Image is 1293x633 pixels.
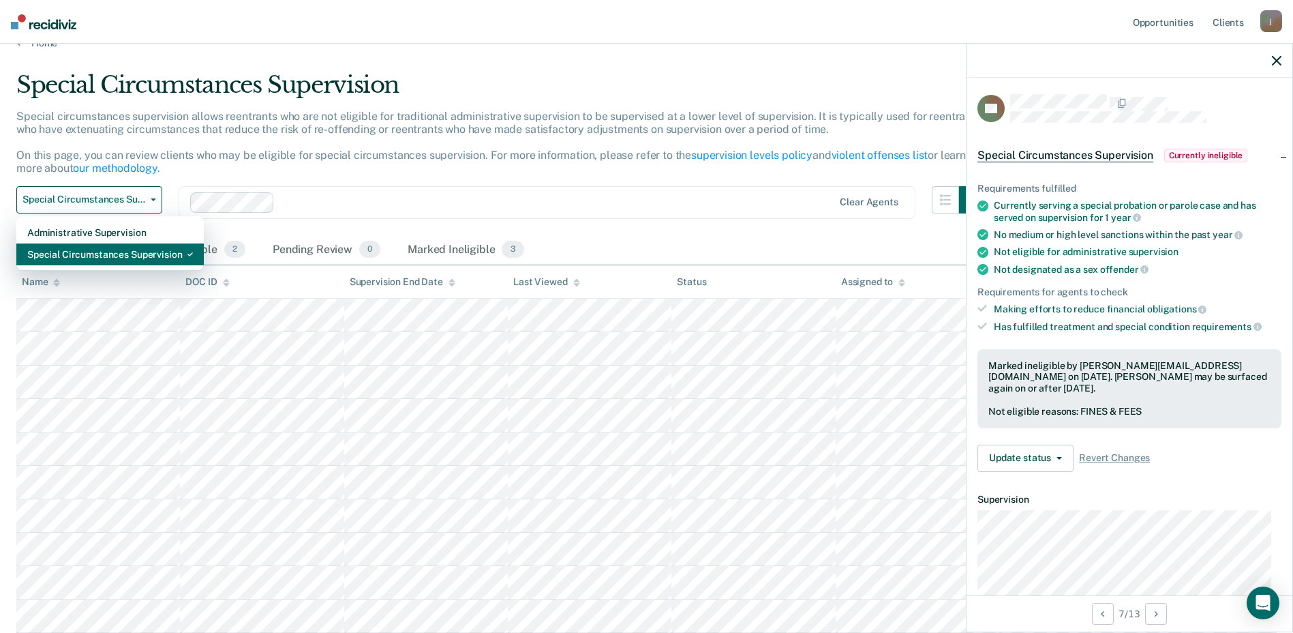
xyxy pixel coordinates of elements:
[513,276,579,288] div: Last Viewed
[224,241,245,259] span: 2
[977,149,1153,162] span: Special Circumstances Supervision
[16,71,986,110] div: Special Circumstances Supervision
[994,303,1281,315] div: Making efforts to reduce financial
[967,134,1292,177] div: Special Circumstances SupervisionCurrently ineligible
[994,263,1281,276] div: Not designated as a sex
[691,149,812,162] a: supervision levels policy
[977,286,1281,298] div: Requirements for agents to check
[1111,212,1141,223] span: year
[988,406,1271,417] div: Not eligible reasons: FINES & FEES
[1147,304,1206,314] span: obligations
[977,494,1281,505] dt: Supervision
[11,14,76,29] img: Recidiviz
[977,445,1074,472] button: Update status
[1164,149,1248,162] span: Currently ineligible
[977,183,1281,194] div: Requirements fulfilled
[988,360,1271,394] div: Marked ineligible by [PERSON_NAME][EMAIL_ADDRESS][DOMAIN_NAME] on [DATE]. [PERSON_NAME] may be su...
[994,200,1281,223] div: Currently serving a special probation or parole case and has served on supervision for 1
[967,595,1292,632] div: 7 / 13
[677,276,706,288] div: Status
[270,235,383,265] div: Pending Review
[73,162,157,175] a: our methodology
[22,276,60,288] div: Name
[1079,452,1150,464] span: Revert Changes
[502,241,523,259] span: 3
[1100,264,1149,275] span: offender
[16,110,981,175] p: Special circumstances supervision allows reentrants who are not eligible for traditional administ...
[1129,246,1178,257] span: supervision
[185,276,229,288] div: DOC ID
[994,246,1281,258] div: Not eligible for administrative
[27,244,193,265] div: Special Circumstances Supervision
[350,276,455,288] div: Supervision End Date
[22,194,145,205] span: Special Circumstances Supervision
[405,235,527,265] div: Marked Ineligible
[27,222,193,244] div: Administrative Supervision
[1247,587,1279,619] div: Open Intercom Messenger
[1092,603,1114,625] button: Previous Opportunity
[841,276,905,288] div: Assigned to
[840,196,898,208] div: Clear agents
[832,149,928,162] a: violent offenses list
[994,321,1281,333] div: Has fulfilled treatment and special condition
[1192,321,1262,332] span: requirements
[1145,603,1167,625] button: Next Opportunity
[1260,10,1282,32] div: j
[1213,229,1243,240] span: year
[359,241,380,259] span: 0
[994,229,1281,241] div: No medium or high level sanctions within the past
